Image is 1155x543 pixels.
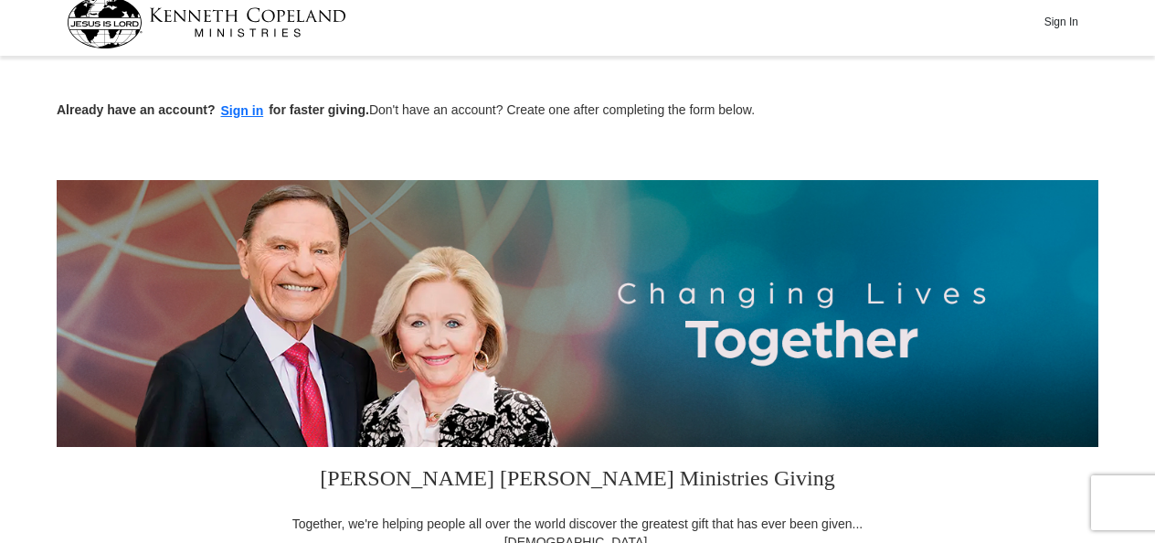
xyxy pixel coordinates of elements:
button: Sign In [1033,8,1088,37]
strong: Already have an account? for faster giving. [57,102,369,117]
h3: [PERSON_NAME] [PERSON_NAME] Ministries Giving [281,447,874,515]
p: Don't have an account? Create one after completing the form below. [57,101,1098,122]
button: Sign in [216,101,270,122]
